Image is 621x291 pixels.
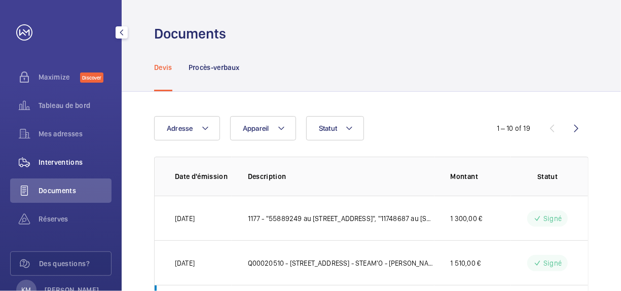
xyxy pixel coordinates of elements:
span: Maximize [39,72,80,82]
span: Appareil [243,124,269,132]
p: [DATE] [175,213,195,224]
span: Des questions? [39,259,111,269]
p: Signé [543,213,562,224]
p: Procès-verbaux [189,62,240,72]
p: 1 510,00 € [451,258,481,268]
p: Statut [527,171,568,181]
p: Montant [451,171,512,181]
span: Tableau de bord [39,100,112,111]
p: Signé [543,258,562,268]
span: Interventions [39,157,112,167]
button: Adresse [154,116,220,140]
p: 1 300,00 € [451,213,483,224]
p: Devis [154,62,172,72]
p: Description [248,171,434,181]
span: Mes adresses [39,129,112,139]
p: Date d'émission [175,171,232,181]
span: Adresse [167,124,193,132]
h1: Documents [154,24,226,43]
span: Réserves [39,214,112,224]
button: Statut [306,116,364,140]
p: 1177 - "55889249 au [STREET_ADDRESS]", "11748687 au [STREET_ADDRESS] [248,213,434,224]
span: Documents [39,186,112,196]
span: Discover [80,72,103,83]
p: [DATE] [175,258,195,268]
button: Appareil [230,116,296,140]
div: 1 – 10 of 19 [497,123,530,133]
span: Statut [319,124,338,132]
p: Q00020510 - [STREET_ADDRESS] - STEAM'O - [PERSON_NAME] [248,258,434,268]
